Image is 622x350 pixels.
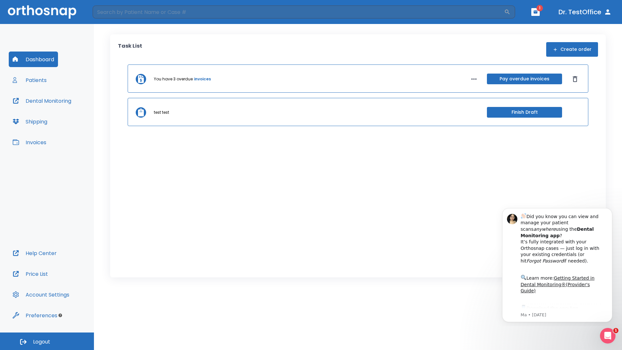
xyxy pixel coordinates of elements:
[600,328,616,344] iframe: Intercom live chat
[93,6,504,18] input: Search by Patient Name or Case #
[8,5,76,18] img: Orthosnap
[556,6,614,18] button: Dr. TestOffice
[9,72,51,88] button: Patients
[570,74,580,84] button: Dismiss
[613,328,618,333] span: 1
[194,76,211,82] a: invoices
[118,42,142,57] p: Task List
[57,312,63,318] div: Tooltip anchor
[492,202,622,326] iframe: Intercom notifications message
[9,245,61,261] button: Help Center
[28,110,110,116] p: Message from Ma, sent 5w ago
[9,308,61,323] button: Preferences
[154,110,169,115] p: test test
[33,338,50,345] span: Logout
[154,76,193,82] p: You have 3 overdue
[9,52,58,67] button: Dashboard
[28,103,86,115] a: App Store
[9,114,51,129] button: Shipping
[9,266,52,282] button: Price List
[9,93,75,109] button: Dental Monitoring
[28,102,110,135] div: Download the app: | ​ Let us know if you need help getting started!
[546,42,598,57] button: Create order
[9,287,73,302] button: Account Settings
[536,5,543,11] span: 1
[487,107,562,118] button: Finish Draft
[9,134,50,150] button: Invoices
[110,10,115,15] button: Dismiss notification
[487,74,562,84] button: Pay overdue invoices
